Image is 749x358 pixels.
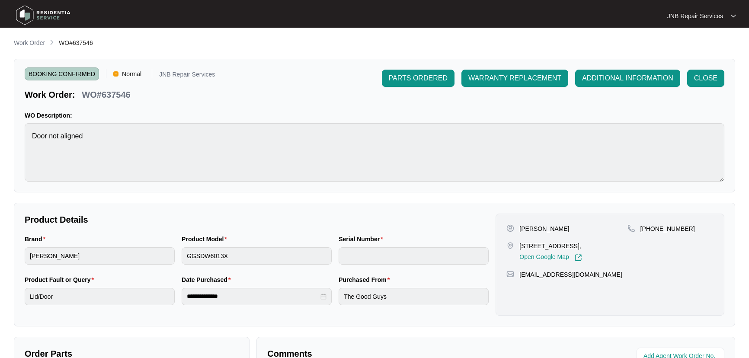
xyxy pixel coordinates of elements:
label: Brand [25,235,49,243]
span: CLOSE [694,73,717,83]
img: map-pin [506,270,514,278]
span: BOOKING CONFIRMED [25,67,99,80]
input: Purchased From [339,288,489,305]
p: Work Order: [25,89,75,101]
textarea: Door not aligned [25,123,724,182]
label: Product Model [182,235,230,243]
span: PARTS ORDERED [389,73,448,83]
label: Date Purchased [182,275,234,284]
label: Product Fault or Query [25,275,97,284]
img: map-pin [627,224,635,232]
button: WARRANTY REPLACEMENT [461,70,568,87]
button: CLOSE [687,70,724,87]
p: Work Order [14,38,45,47]
img: dropdown arrow [731,14,736,18]
input: Date Purchased [187,292,319,301]
p: [STREET_ADDRESS], [519,242,582,250]
p: JNB Repair Services [667,12,723,20]
button: ADDITIONAL INFORMATION [575,70,680,87]
button: PARTS ORDERED [382,70,455,87]
p: JNB Repair Services [159,71,215,80]
a: Open Google Map [519,254,582,262]
a: Work Order [12,38,47,48]
p: [EMAIL_ADDRESS][DOMAIN_NAME] [519,270,622,279]
img: chevron-right [48,39,55,46]
img: Vercel Logo [113,71,118,77]
input: Brand [25,247,175,265]
p: [PERSON_NAME] [519,224,569,233]
span: Normal [118,67,145,80]
img: residentia service logo [13,2,74,28]
span: WARRANTY REPLACEMENT [468,73,561,83]
span: ADDITIONAL INFORMATION [582,73,673,83]
img: user-pin [506,224,514,232]
label: Purchased From [339,275,393,284]
img: map-pin [506,242,514,249]
input: Product Model [182,247,332,265]
input: Product Fault or Query [25,288,175,305]
img: Link-External [574,254,582,262]
p: WO#637546 [82,89,130,101]
p: [PHONE_NUMBER] [640,224,695,233]
p: WO Description: [25,111,724,120]
span: WO#637546 [59,39,93,46]
p: Product Details [25,214,489,226]
input: Serial Number [339,247,489,265]
label: Serial Number [339,235,386,243]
